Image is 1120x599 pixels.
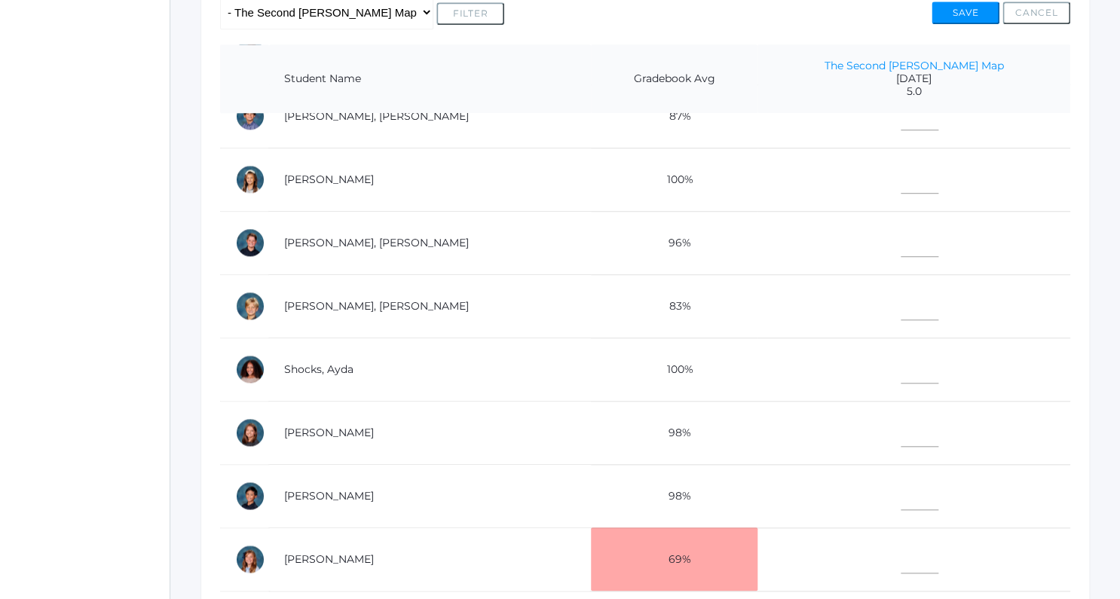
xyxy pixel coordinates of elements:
[773,85,1055,98] span: 5.0
[235,291,265,321] div: Levi Sergey
[591,338,757,401] td: 100%
[284,236,469,249] a: [PERSON_NAME], [PERSON_NAME]
[235,101,265,131] div: Hudson Purser
[284,299,469,313] a: [PERSON_NAME], [PERSON_NAME]
[436,2,504,25] button: Filter
[284,173,374,186] a: [PERSON_NAME]
[235,164,265,194] div: Reagan Reynolds
[591,148,757,211] td: 100%
[773,72,1055,85] span: [DATE]
[235,354,265,384] div: Ayda Shocks
[824,59,1003,72] a: The Second [PERSON_NAME] Map
[235,544,265,574] div: Arielle White
[284,362,353,376] a: Shocks, Ayda
[591,464,757,527] td: 98%
[932,2,999,24] button: Save
[591,274,757,338] td: 83%
[591,44,757,114] th: Gradebook Avg
[591,401,757,464] td: 98%
[591,527,757,591] td: 69%
[235,481,265,511] div: Matteo Soratorio
[235,417,265,448] div: Ayla Smith
[284,552,374,566] a: [PERSON_NAME]
[269,44,591,114] th: Student Name
[1002,2,1070,24] button: Cancel
[591,211,757,274] td: 96%
[591,84,757,148] td: 87%
[235,228,265,258] div: Ryder Roberts
[284,426,374,439] a: [PERSON_NAME]
[284,109,469,123] a: [PERSON_NAME], [PERSON_NAME]
[284,489,374,503] a: [PERSON_NAME]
